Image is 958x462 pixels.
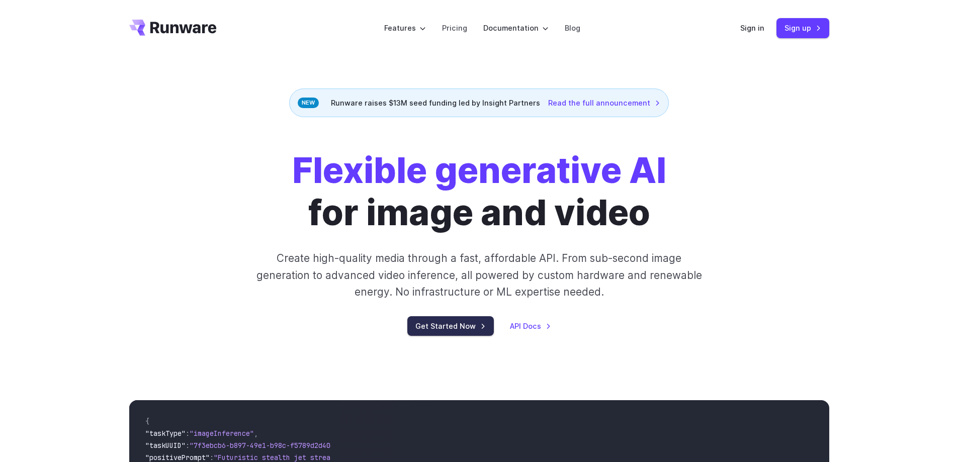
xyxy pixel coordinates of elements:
[255,250,703,300] p: Create high-quality media through a fast, affordable API. From sub-second image generation to adv...
[210,453,214,462] span: :
[145,441,186,450] span: "taskUUID"
[292,149,666,234] h1: for image and video
[145,453,210,462] span: "positivePrompt"
[442,22,467,34] a: Pricing
[565,22,580,34] a: Blog
[740,22,764,34] a: Sign in
[510,320,551,332] a: API Docs
[129,20,217,36] a: Go to /
[186,429,190,438] span: :
[483,22,549,34] label: Documentation
[548,97,660,109] a: Read the full announcement
[292,149,666,192] strong: Flexible generative AI
[214,453,580,462] span: "Futuristic stealth jet streaking through a neon-lit cityscape with glowing purple exhaust"
[254,429,258,438] span: ,
[190,441,342,450] span: "7f3ebcb6-b897-49e1-b98c-f5789d2d40d7"
[145,417,149,426] span: {
[186,441,190,450] span: :
[776,18,829,38] a: Sign up
[384,22,426,34] label: Features
[190,429,254,438] span: "imageInference"
[407,316,494,336] a: Get Started Now
[289,88,669,117] div: Runware raises $13M seed funding led by Insight Partners
[145,429,186,438] span: "taskType"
